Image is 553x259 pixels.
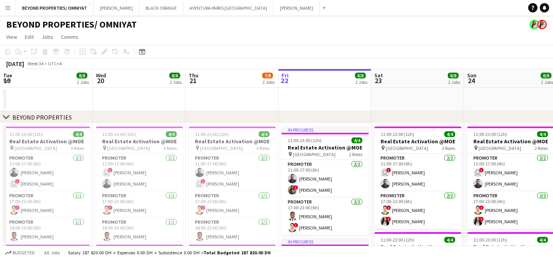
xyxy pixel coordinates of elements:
div: 2 Jobs [541,79,553,85]
div: 2 Jobs [170,79,182,85]
span: [GEOGRAPHIC_DATA] [386,145,428,151]
app-card-role: Promoter1/118:00-23:00 (5h)[PERSON_NAME] [96,218,183,244]
a: Comms [58,32,82,42]
span: 4/4 [166,131,177,137]
span: ! [201,179,205,184]
span: [GEOGRAPHIC_DATA] [293,151,336,157]
div: BEYOND PROPERTIES [12,113,72,121]
span: 11:00-23:00 (12h) [102,131,136,137]
span: Thu [189,72,198,79]
app-user-avatar: Ines de Puybaudet [537,20,547,29]
app-job-card: In progress11:00-23:00 (12h)4/4Real Estate Activation @MOE [GEOGRAPHIC_DATA]2 RolesPromoter2/211:... [282,127,369,235]
app-card-role: Promoter2/211:00-17:00 (6h) ![PERSON_NAME][PERSON_NAME] [96,154,183,191]
span: [GEOGRAPHIC_DATA] [200,145,243,151]
h3: Real Estate Activation @MOE [96,138,183,145]
span: 20 [95,76,106,85]
span: ! [294,185,298,190]
span: ! [15,179,20,184]
span: 3 Roles [163,145,177,151]
span: Jobs [42,33,53,40]
app-card-role: Promoter1/118:00-23:00 (5h)[PERSON_NAME] [3,218,90,244]
span: [GEOGRAPHIC_DATA] [14,145,57,151]
span: 3 Roles [256,145,270,151]
div: 2 Jobs [448,79,460,85]
span: 22 [280,76,289,85]
app-user-avatar: Ines de Puybaudet [530,20,539,29]
span: Edit [25,33,34,40]
span: 4/4 [444,237,455,243]
span: Fri [282,72,289,79]
span: 4/4 [73,131,84,137]
app-card-role: Promoter2/217:00-23:00 (6h)![PERSON_NAME]![PERSON_NAME] [374,191,461,229]
app-card-role: Promoter1/117:00-23:00 (6h)![PERSON_NAME] [96,191,183,218]
span: ! [479,168,484,172]
span: 23 [373,76,383,85]
div: 2 Jobs [263,79,275,85]
span: 11:00-23:00 (12h) [195,131,229,137]
button: BLACK ORANGE [139,0,183,16]
span: Total Budgeted 187 820.00 DH [203,250,271,256]
span: 4/4 [537,237,548,243]
h3: Real Estate Activation @MOE [374,138,461,145]
app-card-role: Promoter1/118:00-23:00 (5h)[PERSON_NAME] [189,218,276,244]
h3: Real Estate Activation @MOE [189,138,276,145]
h3: Real Estate Activation @MOE [282,144,369,151]
span: ! [15,205,20,210]
div: [DATE] [6,60,24,68]
span: 2 Roles [535,145,548,151]
span: 24 [466,76,476,85]
span: 11:00-23:00 (12h) [381,131,414,137]
div: Salary 187 820.00 DH + Expenses 0.00 DH + Subsistence 0.00 DH = [68,250,271,256]
span: View [6,33,17,40]
span: 2 Roles [349,151,362,157]
button: Budgeted [4,249,36,257]
span: 4/4 [351,137,362,143]
app-card-role: Promoter2/211:00-17:00 (6h) ![PERSON_NAME][PERSON_NAME] [374,154,461,191]
button: [PERSON_NAME] [94,0,139,16]
span: ! [386,168,391,172]
span: 7/8 [262,73,273,78]
div: UTC+4 [48,61,62,66]
span: 4/4 [444,131,455,137]
span: ! [201,205,205,210]
app-job-card: 11:00-23:00 (12h)4/4Real Estate Activation @MOE [GEOGRAPHIC_DATA]2 RolesPromoter2/211:00-17:00 (6... [374,127,461,229]
span: 11:00-23:00 (12h) [473,131,507,137]
span: All jobs [43,250,61,256]
div: 2 Jobs [355,79,367,85]
a: Jobs [38,32,56,42]
span: 11:00-23:00 (12h) [381,237,414,243]
span: Wed [96,72,106,79]
span: 19 [2,76,12,85]
span: 8/8 [169,73,180,78]
h3: Real Estate Activation @MOE [3,138,90,145]
span: Tue [3,72,12,79]
span: 8/8 [355,73,366,78]
span: 8/8 [448,73,459,78]
span: Sun [467,72,476,79]
button: [PERSON_NAME] [274,0,320,16]
span: ! [386,205,391,210]
span: [GEOGRAPHIC_DATA] [478,145,521,151]
app-job-card: 11:00-23:00 (12h)4/4Real Estate Activation @MOE [GEOGRAPHIC_DATA]3 RolesPromoter2/211:00-17:00 (6... [3,127,90,242]
span: 11:00-23:00 (12h) [9,131,43,137]
span: 8/8 [77,73,87,78]
app-job-card: 11:00-23:00 (12h)4/4Real Estate Activation @MOE [GEOGRAPHIC_DATA]3 RolesPromoter2/211:00-17:00 (6... [189,127,276,242]
h1: BEYOND PROPERTIES/ OMNIYAT [6,19,137,30]
app-job-card: 11:00-23:00 (12h)4/4Real Estate Activation @MOE [GEOGRAPHIC_DATA]3 RolesPromoter2/211:00-17:00 (6... [96,127,183,242]
button: AVENTURA PARKS [GEOGRAPHIC_DATA] [183,0,274,16]
span: 8/8 [541,73,551,78]
span: ! [108,168,113,172]
span: ! [294,223,298,228]
span: Sat [374,72,383,79]
span: Comms [61,33,78,40]
span: 2 Roles [442,145,455,151]
span: 4/4 [537,131,548,137]
span: ! [386,217,391,221]
a: Edit [22,32,37,42]
span: Budgeted [12,250,35,256]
